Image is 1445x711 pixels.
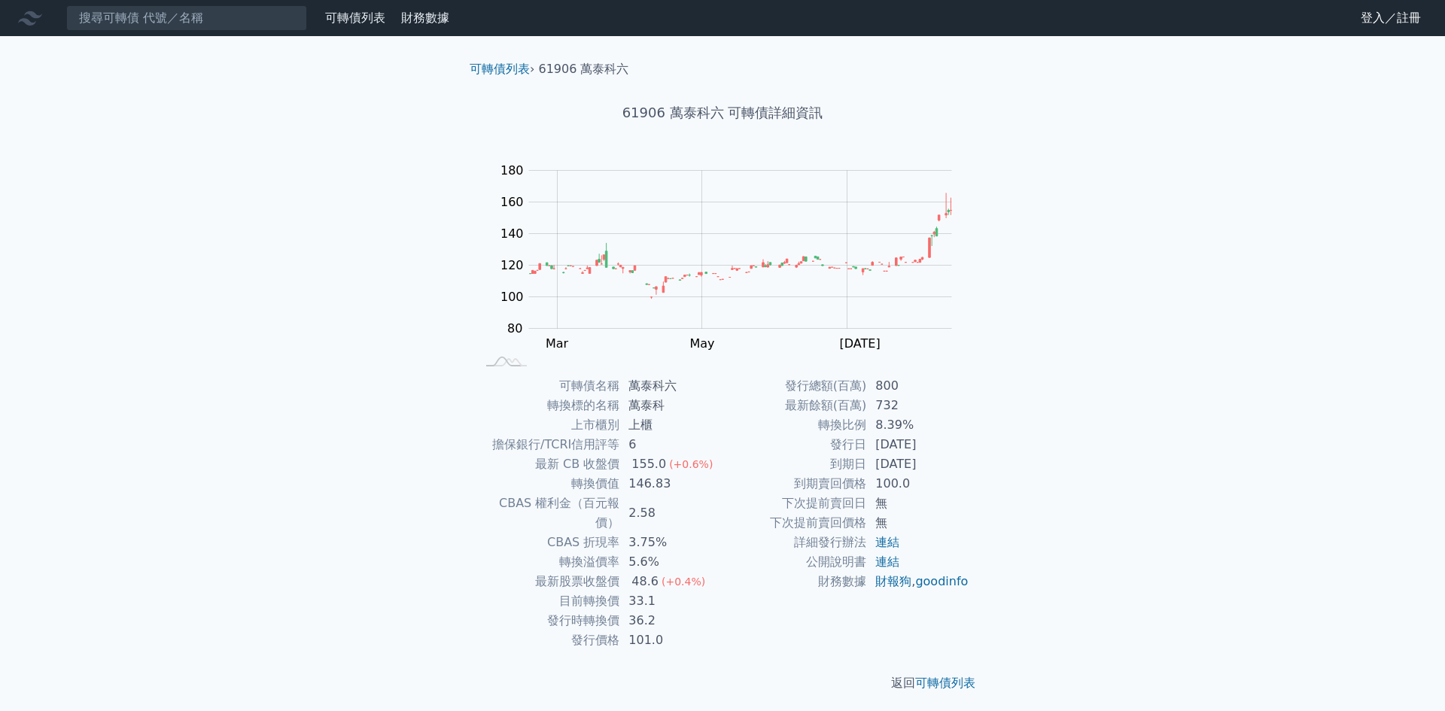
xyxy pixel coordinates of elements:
a: 登入／註冊 [1349,6,1433,30]
a: goodinfo [915,574,968,588]
h1: 61906 萬泰科六 可轉債詳細資訊 [458,102,987,123]
td: 2.58 [619,494,722,533]
tspan: 120 [500,258,524,272]
g: Chart [493,163,975,381]
tspan: 160 [500,195,524,209]
td: 上櫃 [619,415,722,435]
td: 萬泰科 [619,396,722,415]
td: [DATE] [866,454,969,474]
tspan: [DATE] [840,336,881,351]
tspan: May [689,336,714,351]
td: , [866,572,969,591]
a: 財務數據 [401,11,449,25]
span: (+0.4%) [662,576,705,588]
tspan: 180 [500,163,524,178]
td: 最新 CB 收盤價 [476,454,619,474]
td: 下次提前賣回價格 [722,513,866,533]
td: 36.2 [619,611,722,630]
td: 最新股票收盤價 [476,572,619,591]
td: 6 [619,435,722,454]
td: 無 [866,494,969,513]
td: 擔保銀行/TCRI信用評等 [476,435,619,454]
td: 詳細發行辦法 [722,533,866,552]
td: 發行總額(百萬) [722,376,866,396]
td: 發行日 [722,435,866,454]
td: 33.1 [619,591,722,611]
td: CBAS 權利金（百元報價） [476,494,619,533]
div: 48.6 [628,572,662,591]
td: 到期賣回價格 [722,474,866,494]
td: 上市櫃別 [476,415,619,435]
td: 無 [866,513,969,533]
td: 轉換比例 [722,415,866,435]
tspan: 80 [507,321,522,336]
td: 800 [866,376,969,396]
input: 搜尋可轉債 代號／名稱 [66,5,307,31]
td: 最新餘額(百萬) [722,396,866,415]
td: 轉換價值 [476,474,619,494]
td: 可轉債名稱 [476,376,619,396]
td: 8.39% [866,415,969,435]
a: 財報狗 [875,574,911,588]
td: 100.0 [866,474,969,494]
td: 146.83 [619,474,722,494]
td: 發行時轉換價 [476,611,619,630]
td: 5.6% [619,552,722,572]
td: 732 [866,396,969,415]
a: 連結 [875,535,899,549]
td: 下次提前賣回日 [722,494,866,513]
td: 公開說明書 [722,552,866,572]
td: CBAS 折現率 [476,533,619,552]
td: 3.75% [619,533,722,552]
a: 可轉債列表 [470,62,530,76]
p: 返回 [458,674,987,692]
tspan: 100 [500,290,524,304]
tspan: Mar [546,336,569,351]
span: (+0.6%) [669,458,713,470]
td: 轉換標的名稱 [476,396,619,415]
td: 到期日 [722,454,866,474]
td: 101.0 [619,630,722,650]
td: 萬泰科六 [619,376,722,396]
td: [DATE] [866,435,969,454]
a: 可轉債列表 [325,11,385,25]
td: 財務數據 [722,572,866,591]
a: 可轉債列表 [915,676,975,690]
li: 61906 萬泰科六 [539,60,629,78]
li: › [470,60,534,78]
td: 目前轉換價 [476,591,619,611]
tspan: 140 [500,226,524,241]
td: 轉換溢價率 [476,552,619,572]
a: 連結 [875,555,899,569]
td: 發行價格 [476,630,619,650]
div: 155.0 [628,454,669,474]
